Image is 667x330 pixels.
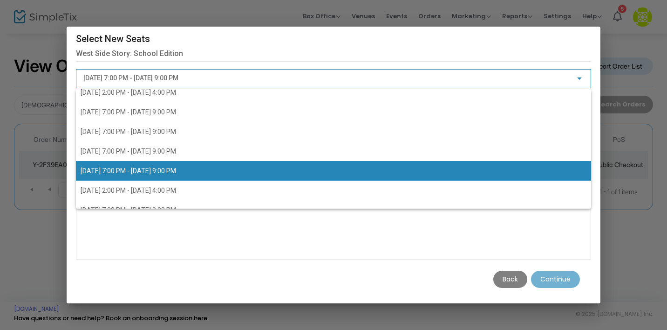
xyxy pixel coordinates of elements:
span: [DATE] 7:00 PM - [DATE] 9:00 PM [81,128,176,135]
span: [DATE] 7:00 PM - [DATE] 9:00 PM [81,206,176,214]
span: [DATE] 7:00 PM - [DATE] 9:00 PM [81,167,176,175]
span: [DATE] 7:00 PM - [DATE] 9:00 PM [81,147,176,155]
span: [DATE] 7:00 PM - [DATE] 9:00 PM [81,108,176,116]
span: [DATE] 2:00 PM - [DATE] 4:00 PM [81,187,176,194]
span: [DATE] 2:00 PM - [DATE] 4:00 PM [81,89,176,96]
